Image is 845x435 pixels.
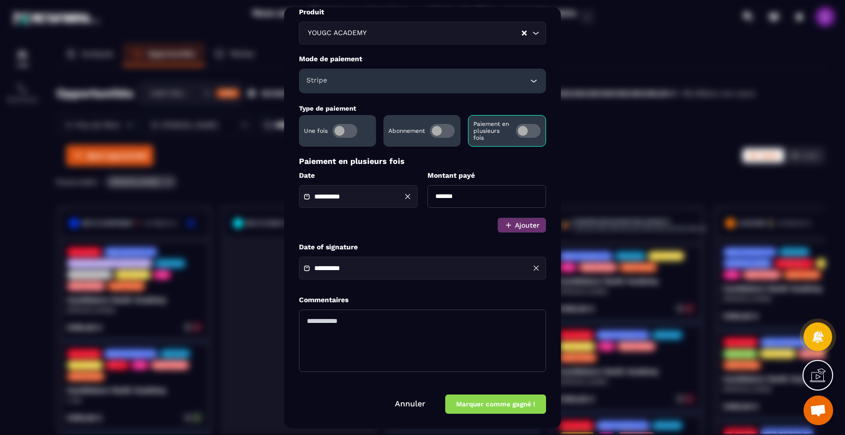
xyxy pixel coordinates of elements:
label: Date of signature [299,242,546,251]
label: Type de paiement [299,104,356,112]
div: Search for option [299,21,546,44]
button: Clear Selected [522,29,527,37]
button: Marquer comme gagné ! [445,394,546,413]
p: Paiement en plusieurs fois [299,156,546,165]
p: Paiement en plusieurs fois [473,120,511,141]
button: Ajouter [498,217,546,232]
label: Date [299,170,418,180]
p: Abonnement [388,127,425,134]
div: Ouvrir le chat [803,395,833,425]
input: Search for option [369,27,521,38]
span: YOUGC ACADEMY [305,27,369,38]
label: Montant payé [427,170,546,180]
label: Produit [299,7,546,16]
label: Commentaires [299,295,348,304]
p: Une fois [304,127,328,134]
a: Annuler [395,398,425,408]
label: Mode de paiement [299,54,546,63]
